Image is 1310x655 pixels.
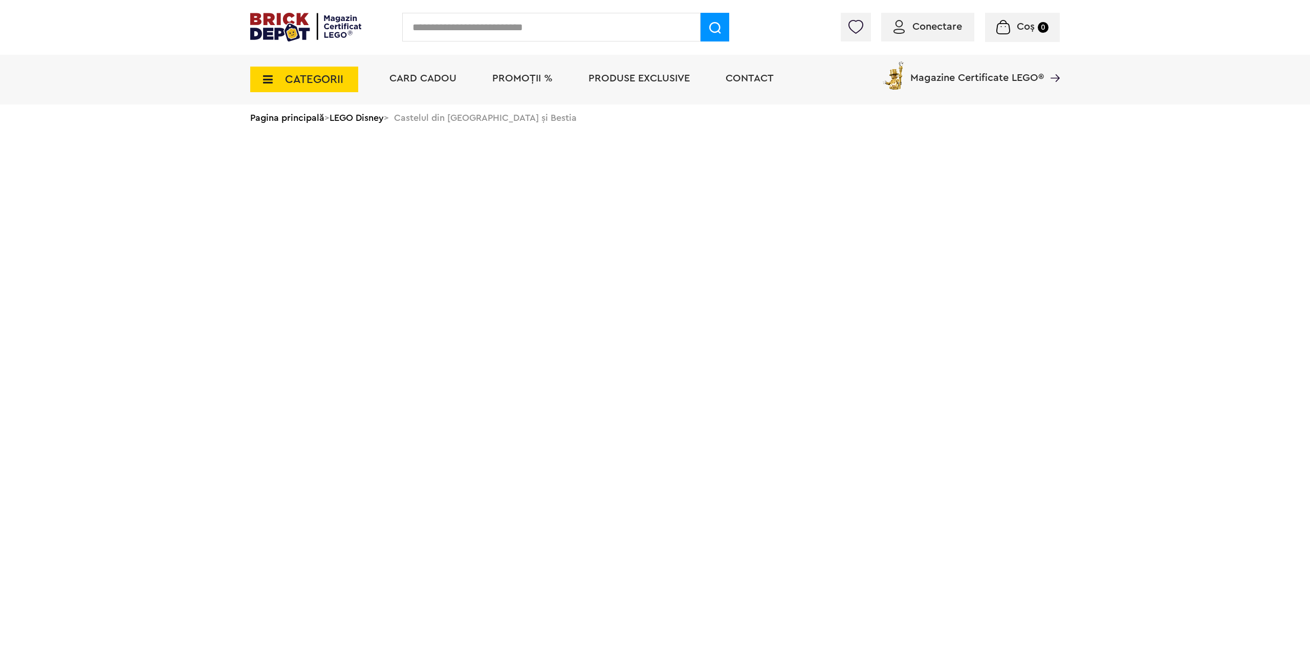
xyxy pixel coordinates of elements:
[1044,59,1060,70] a: Magazine Certificate LEGO®
[250,113,324,122] a: Pagina principală
[1017,22,1035,32] span: Coș
[330,113,384,122] a: LEGO Disney
[492,73,553,83] a: PROMOȚII %
[726,73,774,83] a: Contact
[588,73,690,83] a: Produse exclusive
[285,74,343,85] span: CATEGORII
[250,104,1060,131] div: > > Castelul din [GEOGRAPHIC_DATA] şi Bestia
[910,59,1044,83] span: Magazine Certificate LEGO®
[389,73,456,83] a: Card Cadou
[893,22,962,32] a: Conectare
[1038,22,1049,33] small: 0
[912,22,962,32] span: Conectare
